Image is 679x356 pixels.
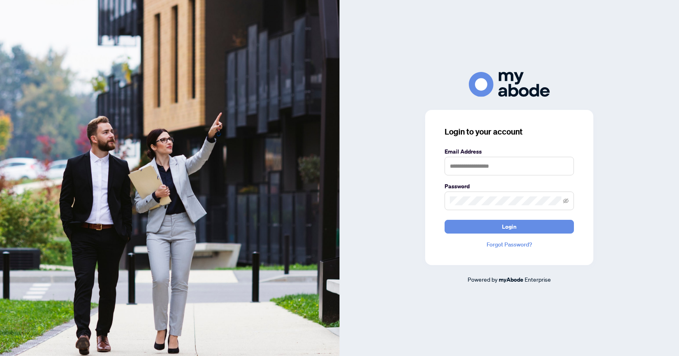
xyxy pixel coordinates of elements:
span: Enterprise [525,276,551,283]
span: Powered by [468,276,498,283]
span: Login [502,220,517,233]
h3: Login to your account [445,126,574,137]
button: Login [445,220,574,234]
a: Forgot Password? [445,240,574,249]
label: Password [445,182,574,191]
a: myAbode [499,275,523,284]
img: ma-logo [469,72,550,97]
label: Email Address [445,147,574,156]
span: eye-invisible [563,198,569,204]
